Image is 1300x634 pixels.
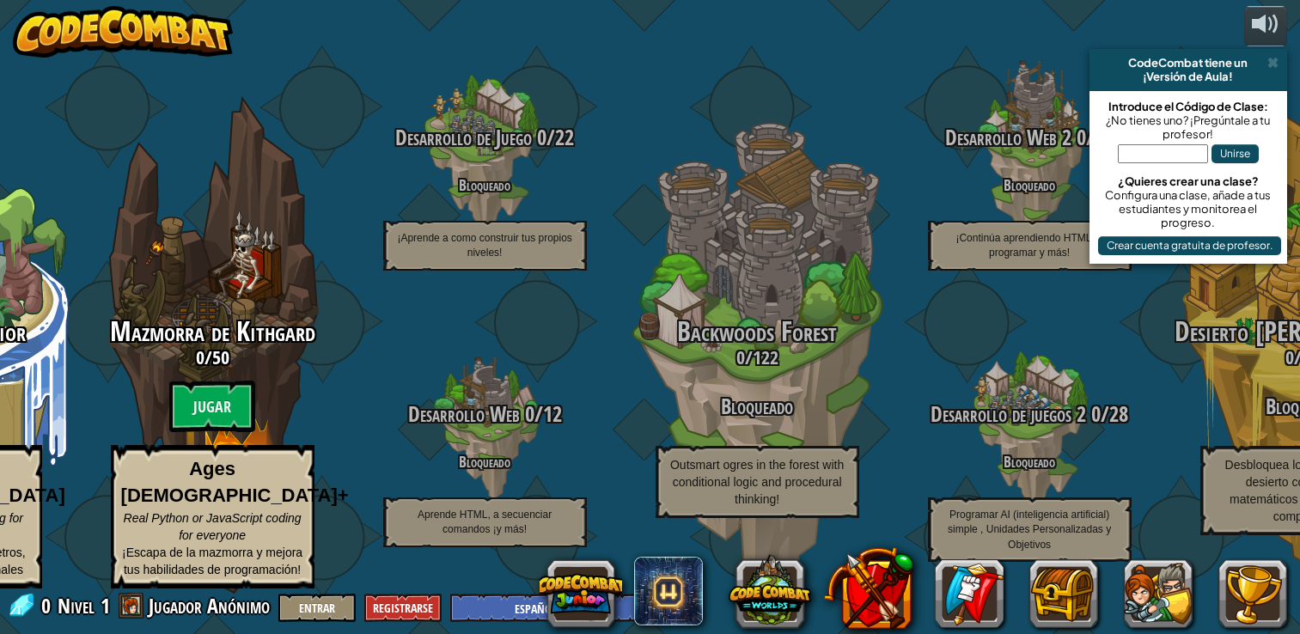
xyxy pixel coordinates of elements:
span: Jugador Anónimo [149,592,270,619]
span: Desarrollo Web [408,399,520,429]
span: Desarrollo Web 2 [945,123,1071,152]
span: 28 [1109,399,1128,429]
span: ¡Escapa de la mazmorra y mejora tus habilidades de programación! [122,546,302,576]
span: 0 [1071,123,1086,152]
div: Complete previous world to unlock [76,72,349,617]
div: ¿Quieres crear una clase? [1098,174,1279,188]
span: Desarrollo de Juego [395,123,532,152]
div: ¡Versión de Aula! [1096,70,1280,83]
span: Backwoods Forest [677,313,837,350]
h3: / [621,347,894,368]
button: Ajustar volúmen [1244,6,1287,46]
h4: Bloqueado [349,177,621,193]
span: 1 [101,592,110,619]
span: 0 [196,344,204,370]
span: 12 [543,399,562,429]
h3: / [349,126,621,149]
h4: Bloqueado [349,454,621,470]
button: Unirse [1212,144,1259,163]
h4: Bloqueado [894,454,1166,470]
div: Configura una clase, añade a tus estudiantes y monitorea el progreso. [1098,188,1279,229]
span: Desarrollo de juegos 2 [931,399,1086,429]
h3: / [76,347,349,368]
span: Programar AI (inteligencia artificial) simple , Unidades Personalizadas y Objetivos [948,509,1111,550]
img: CodeCombat - Learn how to code by playing a game [13,6,233,58]
h3: / [894,126,1166,149]
span: Nivel [58,592,95,620]
span: 0 [1086,399,1101,429]
h3: / [894,403,1166,426]
div: Introduce el Código de Clase: [1098,100,1279,113]
span: Mazmorra de Kithgard [110,313,315,350]
div: ¿No tienes uno? ¡Pregúntale a tu profesor! [1098,113,1279,141]
span: 122 [753,344,778,370]
button: Entrar [278,594,356,622]
h3: Bloqueado [621,395,894,418]
span: 22 [555,123,574,152]
span: 50 [212,344,229,370]
span: Outsmart ogres in the forest with conditional logic and procedural thinking! [670,458,844,506]
span: 0 [1285,344,1294,370]
btn: Jugar [169,381,255,432]
span: Aprende HTML, a secuenciar comandos ¡y más! [418,509,552,535]
h4: Bloqueado [894,177,1166,193]
button: Registrarse [364,594,442,622]
span: 0 [532,123,546,152]
span: ¡Aprende a como construir tus propios niveles! [397,232,571,259]
button: Crear cuenta gratuita de profesor. [1098,236,1281,255]
h3: / [349,403,621,426]
span: Real Python or JavaScript coding for everyone [124,511,302,542]
strong: Ages [DEMOGRAPHIC_DATA]+ [121,458,349,506]
div: CodeCombat tiene un [1096,56,1280,70]
span: 0 [520,399,534,429]
span: ¡Continúa aprendiendo HTML, a programar y más! [955,232,1102,259]
span: 0 [736,344,745,370]
span: 0 [41,592,56,619]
